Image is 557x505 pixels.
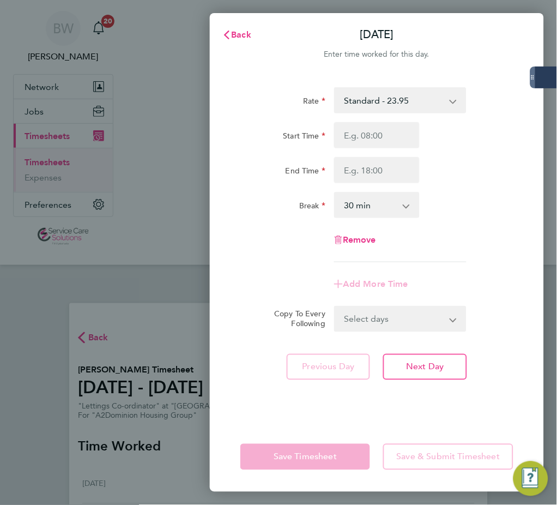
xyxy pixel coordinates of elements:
input: E.g. 18:00 [334,157,419,183]
label: Copy To Every Following [264,309,325,329]
button: Back [211,24,262,46]
input: E.g. 08:00 [334,122,419,148]
span: Next Day [406,362,444,372]
label: Break [299,201,325,214]
span: Remove [343,235,376,245]
div: Enter time worked for this day. [210,48,544,61]
button: Remove [334,236,376,244]
button: Next Day [383,354,467,380]
button: Engage Resource Center [513,461,548,496]
span: Back [231,29,251,40]
label: End Time [286,166,325,179]
p: [DATE] [360,27,393,43]
label: Start Time [283,131,326,144]
label: Rate [304,96,326,109]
